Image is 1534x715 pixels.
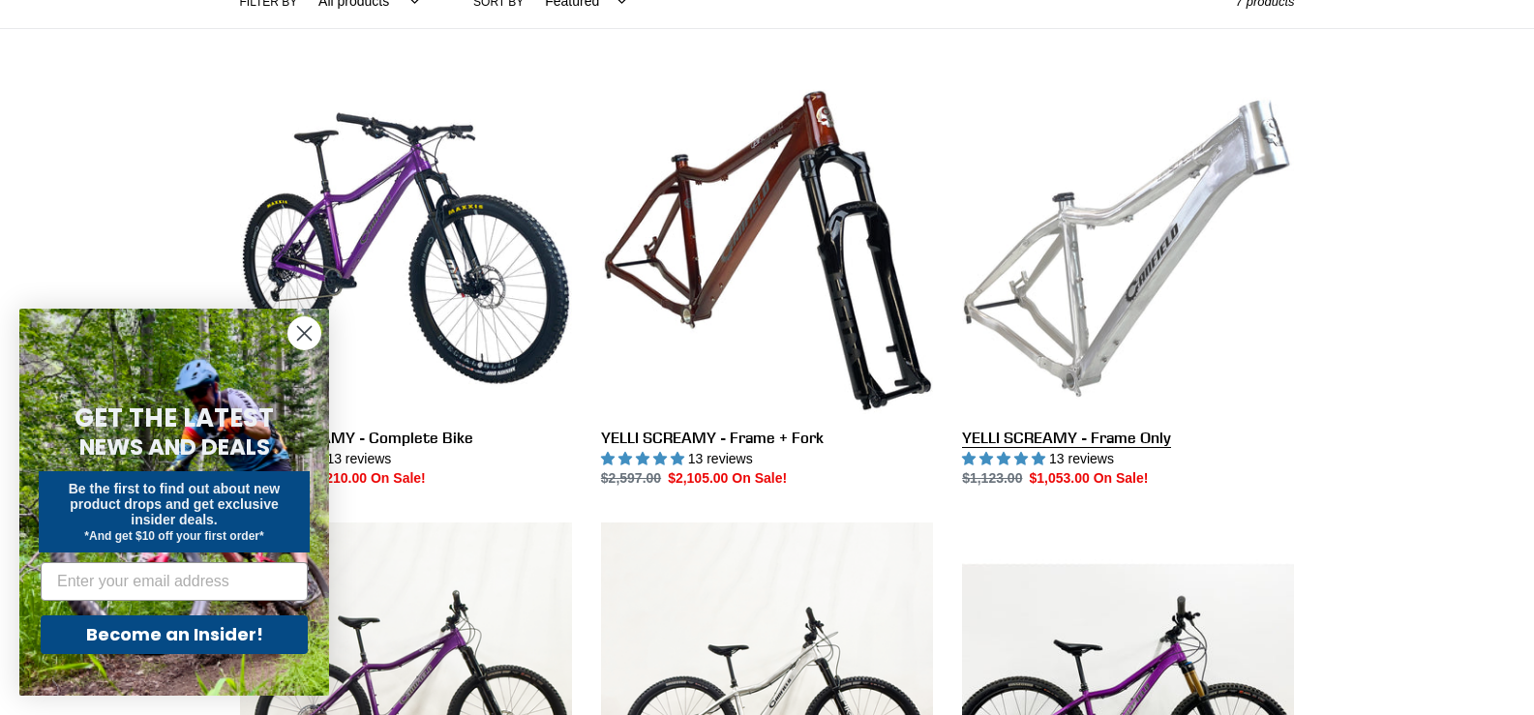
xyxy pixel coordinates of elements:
span: GET THE LATEST [75,401,274,435]
button: Become an Insider! [41,615,308,654]
span: Be the first to find out about new product drops and get exclusive insider deals. [69,481,281,527]
span: *And get $10 off your first order* [84,529,263,543]
input: Enter your email address [41,562,308,601]
button: Close dialog [287,316,321,350]
span: NEWS AND DEALS [79,432,270,462]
